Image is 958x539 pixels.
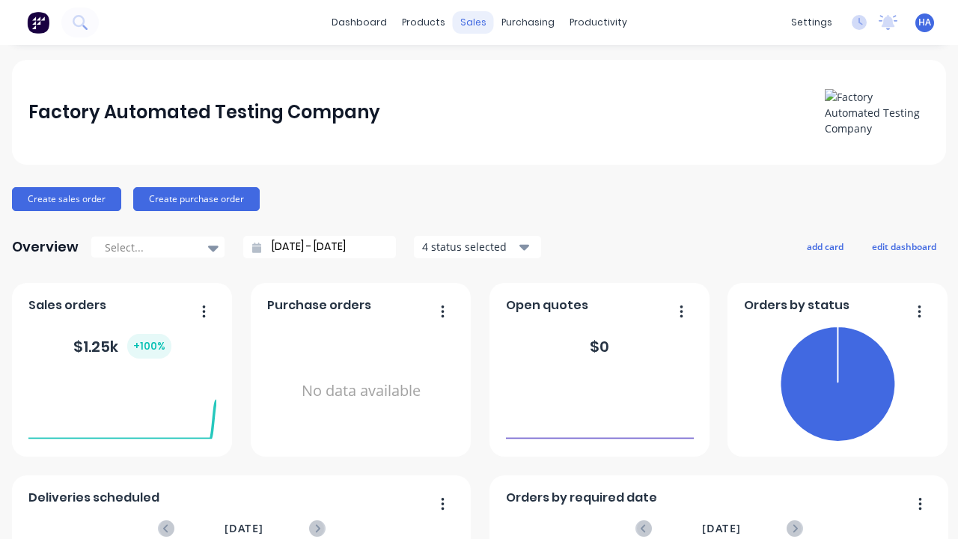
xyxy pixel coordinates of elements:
span: Orders by required date [506,489,657,507]
div: productivity [562,11,635,34]
div: $ 0 [590,335,609,358]
div: purchasing [494,11,562,34]
button: Create sales order [12,187,121,211]
div: products [394,11,453,34]
span: Deliveries scheduled [28,489,159,507]
button: 4 status selected [414,236,541,258]
div: No data available [267,320,455,462]
span: [DATE] [702,520,741,537]
span: Purchase orders [267,296,371,314]
span: HA [918,16,931,29]
img: Factory Automated Testing Company [825,89,930,136]
button: add card [797,237,853,256]
div: 4 status selected [422,239,516,255]
button: edit dashboard [862,237,946,256]
div: Overview [12,232,79,262]
button: Create purchase order [133,187,260,211]
div: $ 1.25k [73,334,171,359]
div: settings [784,11,840,34]
span: Sales orders [28,296,106,314]
div: sales [453,11,494,34]
span: [DATE] [225,520,263,537]
span: Open quotes [506,296,588,314]
span: Orders by status [744,296,849,314]
a: dashboard [324,11,394,34]
div: Factory Automated Testing Company [28,97,380,127]
div: + 100 % [127,334,171,359]
img: Factory [27,11,49,34]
